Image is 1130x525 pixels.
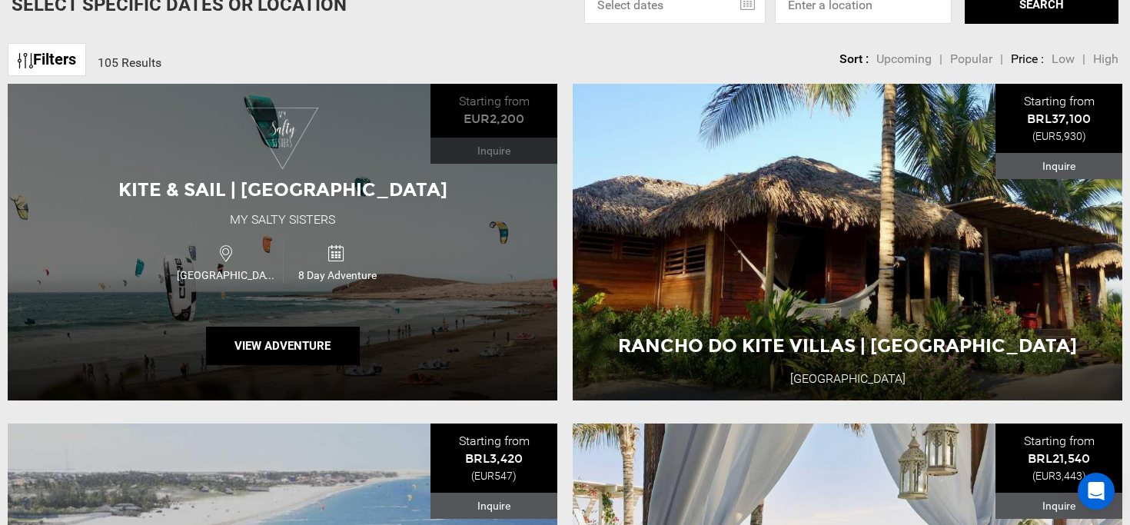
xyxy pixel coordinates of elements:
img: btn-icon.svg [18,53,33,68]
span: Low [1052,52,1075,66]
span: High [1093,52,1118,66]
li: Sort : [839,51,869,68]
span: [GEOGRAPHIC_DATA] [173,267,283,283]
span: 8 Day Adventure [284,267,393,283]
span: Upcoming [876,52,932,66]
li: | [1000,51,1003,68]
a: Filters [8,43,86,76]
div: Open Intercom Messenger [1078,473,1115,510]
li: Price : [1011,51,1044,68]
li: | [1082,51,1085,68]
div: My Salty Sisters [230,211,335,229]
span: 105 Results [98,55,161,70]
img: images [247,108,317,169]
li: | [939,51,942,68]
span: Kite & Sail | [GEOGRAPHIC_DATA] [118,178,447,201]
button: View Adventure [206,327,360,365]
span: Popular [950,52,992,66]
